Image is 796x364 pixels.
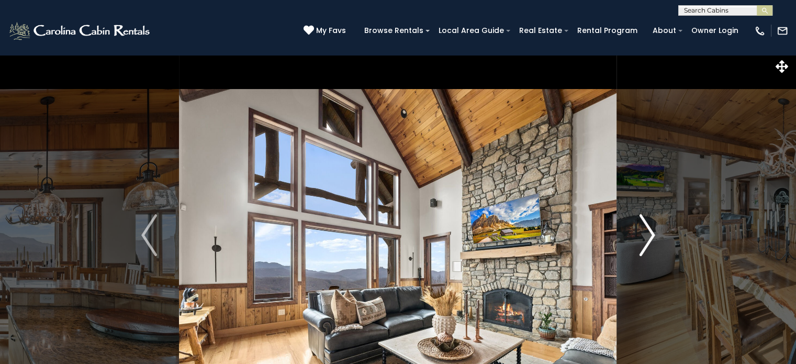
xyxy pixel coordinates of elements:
[514,23,567,39] a: Real Estate
[686,23,744,39] a: Owner Login
[639,214,655,256] img: arrow
[141,214,157,256] img: arrow
[304,25,349,37] a: My Favs
[359,23,429,39] a: Browse Rentals
[8,20,153,41] img: White-1-2.png
[316,25,346,36] span: My Favs
[754,25,766,37] img: phone-regular-white.png
[647,23,681,39] a: About
[777,25,788,37] img: mail-regular-white.png
[433,23,509,39] a: Local Area Guide
[572,23,643,39] a: Rental Program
